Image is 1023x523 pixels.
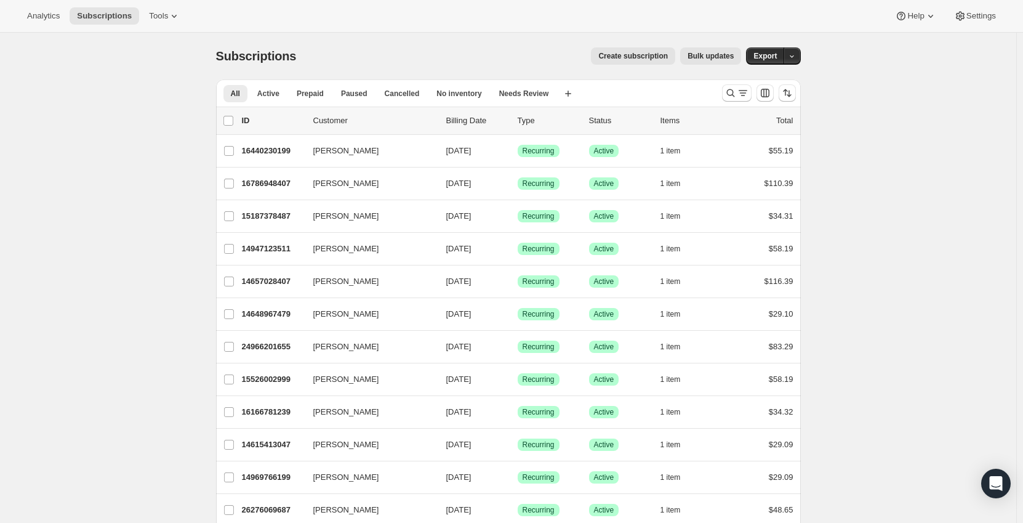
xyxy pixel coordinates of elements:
[306,337,429,357] button: [PERSON_NAME]
[660,469,694,486] button: 1 item
[306,239,429,259] button: [PERSON_NAME]
[660,472,681,482] span: 1 item
[594,375,614,384] span: Active
[688,51,734,61] span: Bulk updates
[242,306,793,323] div: 14648967479[PERSON_NAME][DATE]SuccessRecurringSuccessActive1 item$29.10
[769,146,793,155] span: $55.19
[660,208,694,225] button: 1 item
[660,244,681,254] span: 1 item
[660,501,694,519] button: 1 item
[523,375,555,384] span: Recurring
[660,306,694,323] button: 1 item
[769,472,793,482] span: $29.09
[446,277,471,286] span: [DATE]
[446,211,471,221] span: [DATE]
[769,309,793,318] span: $29.10
[594,211,614,221] span: Active
[436,89,481,99] span: No inventory
[598,51,668,61] span: Create subscription
[523,211,555,221] span: Recurring
[660,146,681,156] span: 1 item
[769,375,793,384] span: $58.19
[446,375,471,384] span: [DATE]
[746,47,784,65] button: Export
[306,500,429,520] button: [PERSON_NAME]
[446,244,471,253] span: [DATE]
[589,115,651,127] p: Status
[306,468,429,487] button: [PERSON_NAME]
[242,275,303,288] p: 14657028407
[313,177,379,190] span: [PERSON_NAME]
[594,472,614,482] span: Active
[769,342,793,351] span: $83.29
[523,440,555,450] span: Recurring
[523,146,555,156] span: Recurring
[242,504,303,516] p: 26276069687
[242,210,303,222] p: 15187378487
[499,89,549,99] span: Needs Review
[769,211,793,221] span: $34.31
[594,179,614,189] span: Active
[242,371,793,388] div: 15526002999[PERSON_NAME][DATE]SuccessRecurringSuccessActive1 item$58.19
[660,273,694,290] button: 1 item
[242,406,303,418] p: 16166781239
[446,472,471,482] span: [DATE]
[242,341,303,353] p: 24966201655
[20,7,67,25] button: Analytics
[764,277,793,286] span: $116.39
[660,436,694,453] button: 1 item
[594,309,614,319] span: Active
[660,179,681,189] span: 1 item
[257,89,279,99] span: Active
[313,341,379,353] span: [PERSON_NAME]
[722,84,752,102] button: Search and filter results
[306,304,429,324] button: [PERSON_NAME]
[313,439,379,451] span: [PERSON_NAME]
[558,85,578,102] button: Create new view
[446,440,471,449] span: [DATE]
[242,243,303,255] p: 14947123511
[779,84,796,102] button: Sort the results
[313,504,379,516] span: [PERSON_NAME]
[947,7,1003,25] button: Settings
[660,115,722,127] div: Items
[660,440,681,450] span: 1 item
[142,7,188,25] button: Tools
[523,472,555,482] span: Recurring
[660,309,681,319] span: 1 item
[981,469,1011,498] div: Open Intercom Messenger
[591,47,675,65] button: Create subscription
[313,243,379,255] span: [PERSON_NAME]
[27,11,60,21] span: Analytics
[242,177,303,190] p: 16786948407
[660,375,681,384] span: 1 item
[242,115,793,127] div: IDCustomerBilling DateTypeStatusItemsTotal
[523,277,555,286] span: Recurring
[313,308,379,320] span: [PERSON_NAME]
[769,440,793,449] span: $29.09
[764,179,793,188] span: $110.39
[660,277,681,286] span: 1 item
[660,371,694,388] button: 1 item
[660,407,681,417] span: 1 item
[660,403,694,421] button: 1 item
[446,179,471,188] span: [DATE]
[306,206,429,226] button: [PERSON_NAME]
[242,403,793,421] div: 16166781239[PERSON_NAME][DATE]SuccessRecurringSuccessActive1 item$34.32
[231,89,240,99] span: All
[313,373,379,386] span: [PERSON_NAME]
[306,370,429,389] button: [PERSON_NAME]
[313,275,379,288] span: [PERSON_NAME]
[769,505,793,514] span: $48.65
[660,175,694,192] button: 1 item
[242,240,793,257] div: 14947123511[PERSON_NAME][DATE]SuccessRecurringSuccessActive1 item$58.19
[680,47,741,65] button: Bulk updates
[313,145,379,157] span: [PERSON_NAME]
[149,11,168,21] span: Tools
[594,505,614,515] span: Active
[242,501,793,519] div: 26276069687[PERSON_NAME][DATE]SuccessRecurringSuccessActive1 item$48.65
[242,145,303,157] p: 16440230199
[594,277,614,286] span: Active
[594,407,614,417] span: Active
[446,342,471,351] span: [DATE]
